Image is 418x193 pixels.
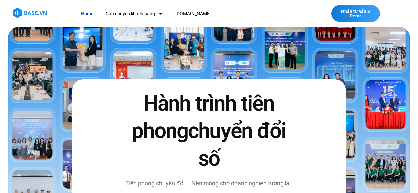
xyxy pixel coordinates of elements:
a: Câu chuyện khách hàng [101,8,168,20]
a: Home [76,8,98,20]
a: [DOMAIN_NAME] [171,8,216,20]
nav: Menu [76,8,298,20]
span: chuyển đổi số [188,118,286,171]
a: Nhận tư vấn & Demo [331,5,380,22]
span: Nhận tư vấn & Demo [338,9,373,18]
p: Tiên phong chuyển đổi – Nền móng cho doanh nghiệp tương lai. [123,179,295,188]
h2: Hành trình tiên phong [123,90,295,172]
